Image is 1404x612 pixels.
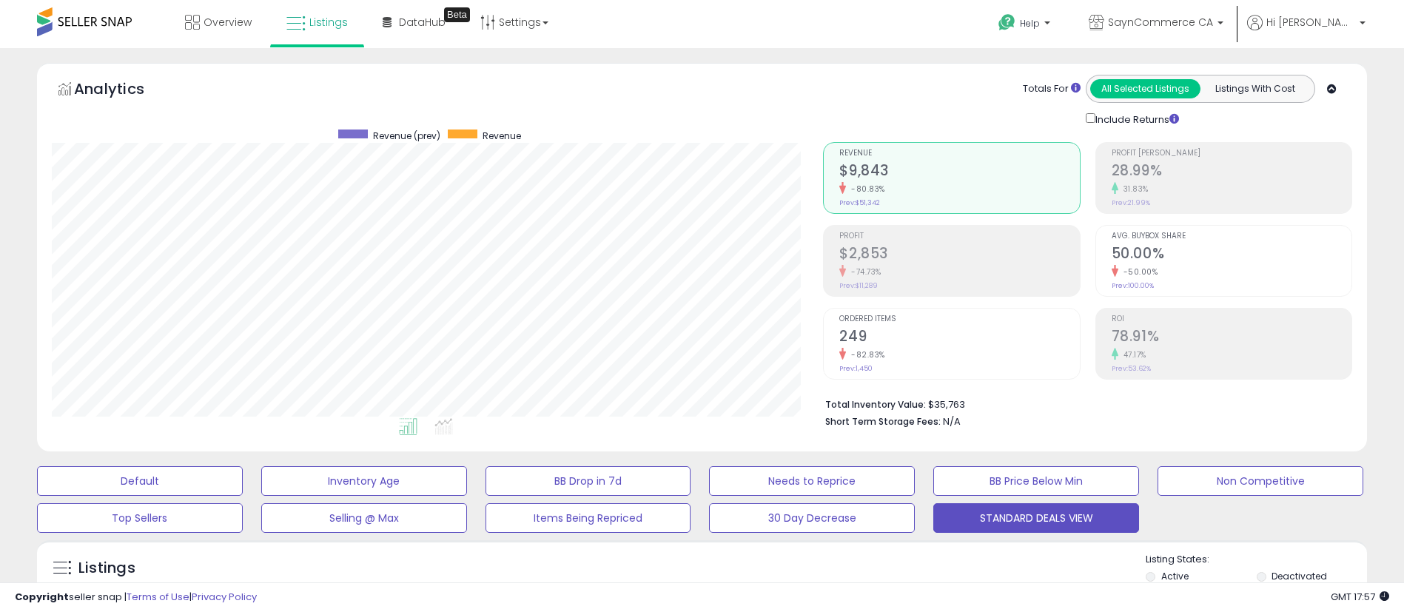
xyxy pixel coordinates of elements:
small: -80.83% [846,184,885,195]
small: -82.83% [846,349,885,360]
button: All Selected Listings [1090,79,1200,98]
small: Prev: 53.62% [1112,364,1151,373]
span: N/A [943,414,961,428]
small: 31.83% [1118,184,1149,195]
div: Totals For [1023,82,1081,96]
button: Items Being Repriced [486,503,691,533]
span: DataHub [399,15,446,30]
button: Non Competitive [1158,466,1363,496]
strong: Copyright [15,590,69,604]
button: Needs to Reprice [709,466,915,496]
span: Overview [204,15,252,30]
button: Default [37,466,243,496]
button: Top Sellers [37,503,243,533]
h2: 28.99% [1112,162,1351,182]
h2: $2,853 [839,245,1079,265]
a: Privacy Policy [192,590,257,604]
small: Prev: $11,289 [839,281,878,290]
small: Prev: 1,450 [839,364,873,373]
div: Tooltip anchor [444,7,470,22]
span: 2025-09-10 17:57 GMT [1331,590,1389,604]
button: Inventory Age [261,466,467,496]
span: Listings [309,15,348,30]
h2: 50.00% [1112,245,1351,265]
i: Get Help [998,13,1016,32]
small: Prev: $51,342 [839,198,880,207]
span: Ordered Items [839,315,1079,323]
span: Hi [PERSON_NAME] [1266,15,1355,30]
button: 30 Day Decrease [709,503,915,533]
h5: Analytics [74,78,173,103]
div: Include Returns [1075,110,1197,127]
span: Revenue [839,149,1079,158]
div: seller snap | | [15,591,257,605]
b: Total Inventory Value: [825,398,926,411]
span: ROI [1112,315,1351,323]
button: Selling @ Max [261,503,467,533]
button: STANDARD DEALS VIEW [933,503,1139,533]
p: Listing States: [1146,553,1367,567]
span: Revenue [483,130,521,142]
small: -74.73% [846,266,881,278]
h2: $9,843 [839,162,1079,182]
a: Help [987,2,1065,48]
span: Profit [839,232,1079,241]
small: 47.17% [1118,349,1146,360]
span: Profit [PERSON_NAME] [1112,149,1351,158]
h5: Listings [78,558,135,579]
small: -50.00% [1118,266,1158,278]
span: Revenue (prev) [373,130,440,142]
h2: 78.91% [1112,328,1351,348]
button: Listings With Cost [1200,79,1310,98]
h2: 249 [839,328,1079,348]
span: Help [1020,17,1040,30]
li: $35,763 [825,394,1341,412]
a: Hi [PERSON_NAME] [1247,15,1366,48]
small: Prev: 21.99% [1112,198,1150,207]
b: Short Term Storage Fees: [825,415,941,428]
span: Avg. Buybox Share [1112,232,1351,241]
button: BB Drop in 7d [486,466,691,496]
span: SaynCommerce CA [1108,15,1213,30]
button: BB Price Below Min [933,466,1139,496]
a: Terms of Use [127,590,189,604]
small: Prev: 100.00% [1112,281,1154,290]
